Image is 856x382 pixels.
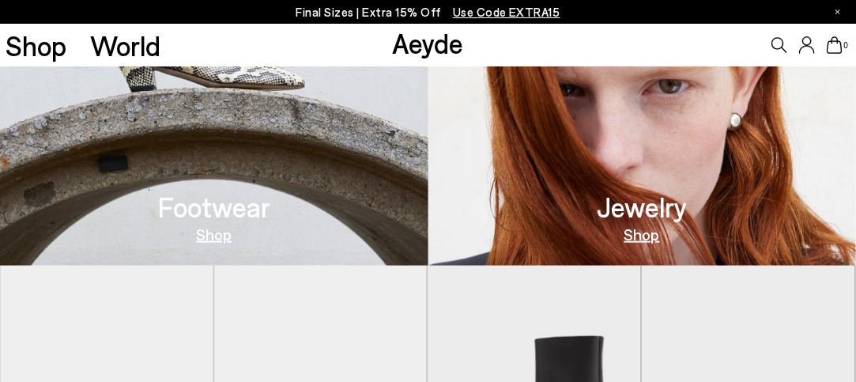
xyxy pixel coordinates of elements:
[393,26,464,59] a: Aeyde
[453,5,560,19] span: Navigate to /collections/ss25-final-sizes
[597,193,687,221] h3: Jewelry
[158,193,270,221] h3: Footwear
[624,226,660,242] a: Shop
[296,2,560,22] p: Final Sizes | Extra 15% Off
[90,32,160,59] a: World
[196,226,232,242] a: Shop
[843,41,850,50] span: 0
[6,32,66,59] a: Shop
[827,36,843,54] a: 0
